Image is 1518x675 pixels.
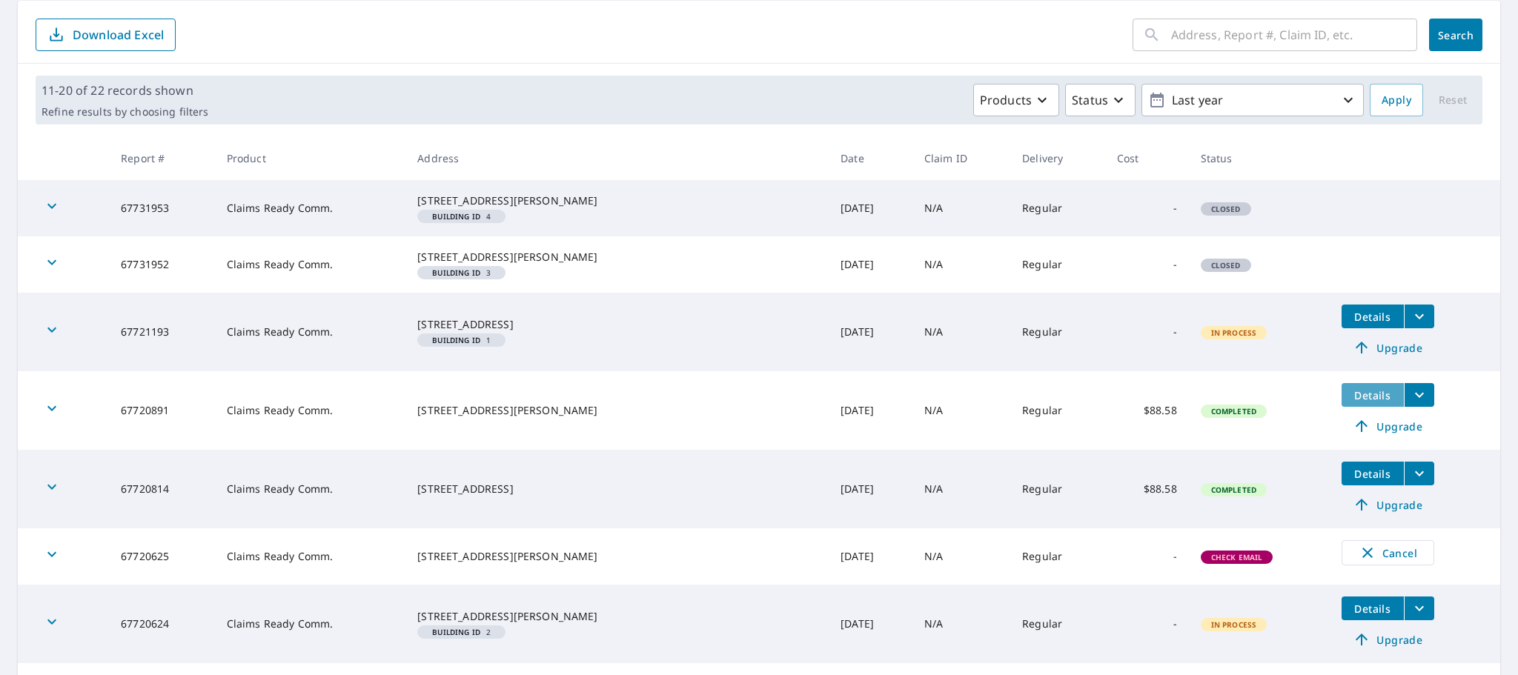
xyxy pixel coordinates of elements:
td: 67720625 [109,528,215,585]
input: Address, Report #, Claim ID, etc. [1171,14,1417,56]
button: detailsBtn-67720814 [1342,462,1404,485]
button: filesDropdownBtn-67720624 [1404,596,1434,620]
button: Cancel [1342,540,1434,565]
span: 4 [423,213,500,220]
span: Search [1441,28,1471,42]
p: Last year [1166,87,1339,113]
p: Download Excel [73,27,164,43]
td: - [1105,236,1189,293]
th: Product [215,136,406,180]
span: Upgrade [1350,339,1425,356]
span: Closed [1202,204,1250,214]
td: [DATE] [829,528,912,585]
div: [STREET_ADDRESS][PERSON_NAME] [417,193,817,208]
div: [STREET_ADDRESS][PERSON_NAME] [417,403,817,418]
td: N/A [912,528,1010,585]
th: Claim ID [912,136,1010,180]
td: Claims Ready Comm. [215,371,406,450]
em: Building ID [432,213,480,220]
td: Regular [1010,236,1105,293]
span: In Process [1202,327,1266,338]
p: Status [1072,91,1108,109]
td: N/A [912,293,1010,371]
button: Search [1429,19,1482,51]
td: 67721193 [109,293,215,371]
td: [DATE] [829,371,912,450]
td: N/A [912,371,1010,450]
div: [STREET_ADDRESS][PERSON_NAME] [417,609,817,624]
th: Status [1189,136,1330,180]
span: Details [1350,467,1395,481]
td: 67720624 [109,585,215,663]
td: 67731952 [109,236,215,293]
span: Cancel [1357,544,1419,562]
span: Upgrade [1350,631,1425,648]
td: [DATE] [829,585,912,663]
th: Cost [1105,136,1189,180]
a: Upgrade [1342,414,1434,438]
td: Regular [1010,450,1105,528]
button: Download Excel [36,19,176,51]
p: 11-20 of 22 records shown [42,82,208,99]
td: - [1105,528,1189,585]
span: Details [1350,388,1395,402]
td: Regular [1010,585,1105,663]
div: [STREET_ADDRESS][PERSON_NAME] [417,549,817,564]
td: 67720891 [109,371,215,450]
button: filesDropdownBtn-67721193 [1404,305,1434,328]
td: [DATE] [829,450,912,528]
span: 1 [423,336,500,344]
span: Details [1350,310,1395,324]
p: Products [980,91,1032,109]
em: Building ID [432,269,480,276]
button: Products [973,84,1059,116]
span: Upgrade [1350,496,1425,513]
button: Apply [1370,84,1423,116]
td: - [1105,293,1189,371]
td: 67731953 [109,180,215,236]
td: Claims Ready Comm. [215,180,406,236]
button: filesDropdownBtn-67720814 [1404,462,1434,485]
a: Upgrade [1342,493,1434,516]
span: Completed [1202,406,1265,416]
em: Building ID [432,628,480,636]
div: [STREET_ADDRESS] [417,317,817,332]
td: $88.58 [1105,371,1189,450]
span: In Process [1202,619,1266,630]
td: Claims Ready Comm. [215,450,406,528]
span: Check Email [1202,552,1272,562]
td: Regular [1010,528,1105,585]
td: Claims Ready Comm. [215,236,406,293]
td: [DATE] [829,236,912,293]
div: [STREET_ADDRESS] [417,482,817,496]
td: 67720814 [109,450,215,528]
td: Regular [1010,293,1105,371]
button: filesDropdownBtn-67720891 [1404,383,1434,407]
td: Regular [1010,180,1105,236]
div: [STREET_ADDRESS][PERSON_NAME] [417,250,817,265]
td: Regular [1010,371,1105,450]
span: Details [1350,602,1395,616]
button: Last year [1141,84,1364,116]
td: Claims Ready Comm. [215,528,406,585]
td: $88.58 [1105,450,1189,528]
td: [DATE] [829,293,912,371]
span: 2 [423,628,500,636]
span: Completed [1202,485,1265,495]
td: Claims Ready Comm. [215,293,406,371]
span: Apply [1382,91,1411,110]
th: Address [405,136,829,180]
button: detailsBtn-67721193 [1342,305,1404,328]
td: - [1105,585,1189,663]
a: Upgrade [1342,628,1434,651]
button: Status [1065,84,1136,116]
button: detailsBtn-67720624 [1342,596,1404,620]
span: Upgrade [1350,417,1425,435]
th: Report # [109,136,215,180]
td: N/A [912,450,1010,528]
td: N/A [912,180,1010,236]
td: N/A [912,585,1010,663]
p: Refine results by choosing filters [42,105,208,119]
span: Closed [1202,260,1250,270]
td: Claims Ready Comm. [215,585,406,663]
